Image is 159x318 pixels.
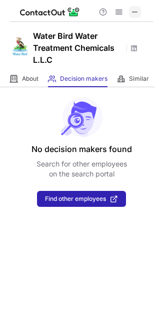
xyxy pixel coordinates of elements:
[20,6,80,18] img: ContactOut v5.3.10
[60,75,107,83] span: Decision makers
[31,143,132,155] header: No decision makers found
[37,191,126,207] button: Find other employees
[22,75,38,83] span: About
[45,195,106,202] span: Find other employees
[36,159,127,179] p: Search for other employees on the search portal
[33,30,123,66] h1: Water Bird Water Treatment Chemicals L.L.C
[60,97,103,137] img: No leads found
[129,75,149,83] span: Similar
[10,36,30,56] img: a897640be647df7896d476e5f91ddf5c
